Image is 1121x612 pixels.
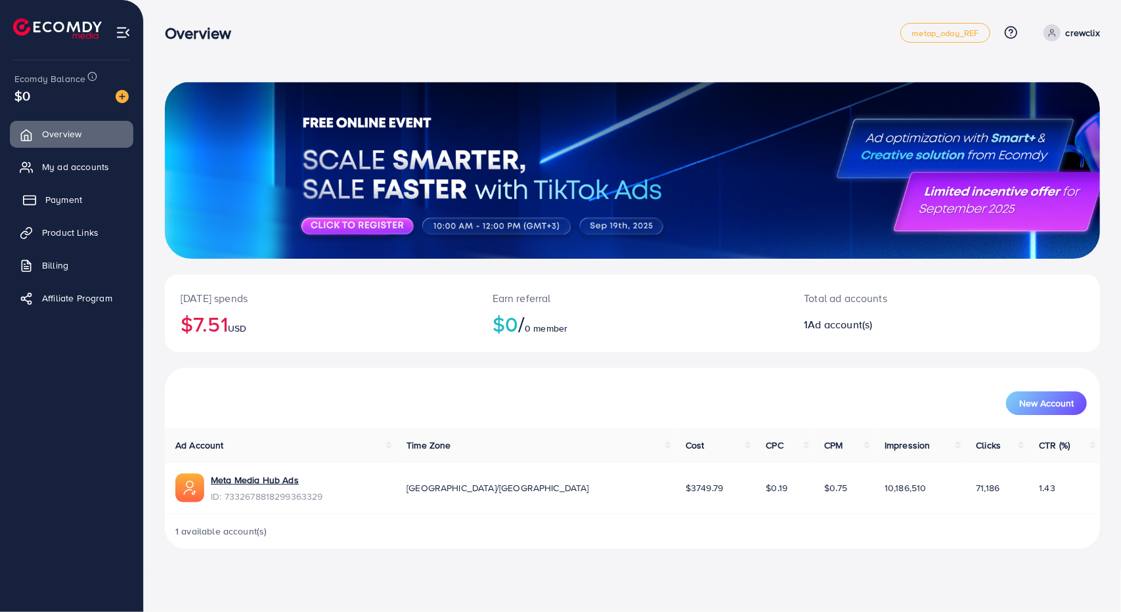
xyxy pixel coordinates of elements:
a: Payment [10,186,133,213]
span: Product Links [42,226,99,239]
a: Product Links [10,219,133,246]
span: 10,186,510 [885,481,927,494]
p: Total ad accounts [804,290,1006,306]
a: Overview [10,121,133,147]
span: 1.43 [1039,481,1055,494]
span: CTR (%) [1039,439,1070,452]
span: Time Zone [407,439,451,452]
span: Billing [42,259,68,272]
span: 0 member [525,322,567,335]
span: ID: 7332678818299363329 [211,490,323,503]
img: menu [116,25,131,40]
h2: $0 [493,311,773,336]
span: CPC [766,439,783,452]
span: $0.19 [766,481,787,494]
h3: Overview [165,24,242,43]
span: 71,186 [976,481,1000,494]
span: Impression [885,439,931,452]
button: New Account [1006,391,1087,415]
span: My ad accounts [42,160,109,173]
span: $3749.79 [686,481,723,494]
span: USD [228,322,246,335]
p: Earn referral [493,290,773,306]
span: / [518,309,525,339]
a: Billing [10,252,133,278]
span: [GEOGRAPHIC_DATA]/[GEOGRAPHIC_DATA] [407,481,589,494]
span: metap_oday_REF [912,29,978,37]
span: Clicks [976,439,1001,452]
h2: 1 [804,318,1006,331]
p: [DATE] spends [181,290,461,306]
span: Ecomdy Balance [14,72,85,85]
img: ic-ads-acc.e4c84228.svg [175,473,204,502]
img: logo [13,18,102,39]
span: Cost [686,439,705,452]
span: 1 available account(s) [175,525,267,538]
span: CPM [824,439,843,452]
p: crewclix [1066,25,1100,41]
iframe: Chat [1065,553,1111,602]
span: Ad Account [175,439,224,452]
a: Affiliate Program [10,285,133,311]
a: crewclix [1038,24,1100,41]
span: Affiliate Program [42,292,112,305]
span: New Account [1019,399,1074,408]
img: image [116,90,129,103]
span: $0.75 [824,481,847,494]
a: metap_oday_REF [900,23,990,43]
span: Ad account(s) [808,317,872,332]
a: My ad accounts [10,154,133,180]
h2: $7.51 [181,311,461,336]
span: $0 [14,86,30,105]
span: Overview [42,127,81,141]
span: Payment [45,193,82,206]
a: Meta Media Hub Ads [211,473,323,487]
